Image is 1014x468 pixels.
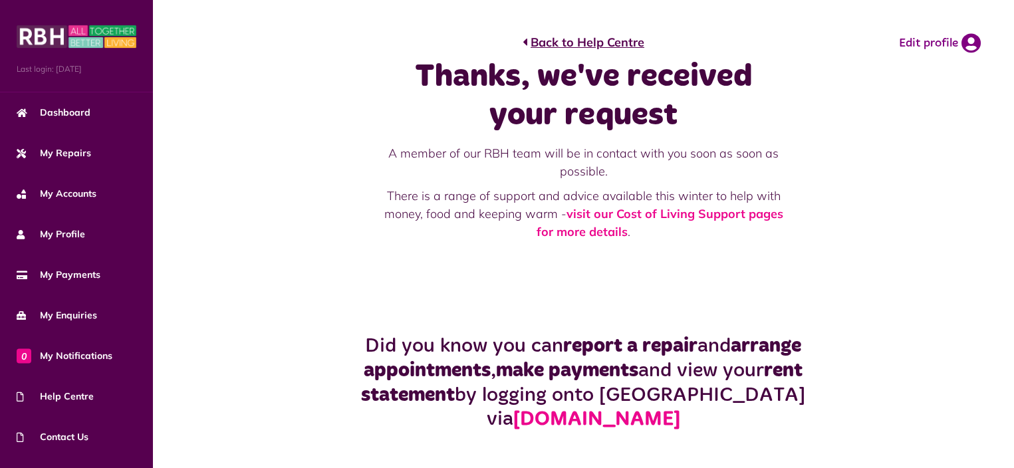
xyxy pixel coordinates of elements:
span: Help Centre [17,390,94,404]
h1: Thanks, we've received your request [382,58,786,134]
span: My Accounts [17,187,96,201]
span: Contact Us [17,430,88,444]
span: 0 [17,348,31,363]
span: My Payments [17,268,100,282]
p: A member of our RBH team will be in contact with you soon as soon as possible. [382,144,786,180]
strong: report a repair [563,336,697,356]
strong: make payments [496,360,638,380]
img: MyRBH [17,23,136,50]
a: visit our Cost of Living Support pages for more details [537,206,783,239]
span: My Notifications [17,349,112,363]
a: [DOMAIN_NAME] [513,409,680,429]
span: My Enquiries [17,308,97,322]
a: Edit profile [899,33,981,53]
span: Dashboard [17,106,90,120]
span: My Profile [17,227,85,241]
a: Back to Help Centre [523,33,644,51]
span: Last login: [DATE] [17,63,136,75]
span: My Repairs [17,146,91,160]
p: There is a range of support and advice available this winter to help with money, food and keeping... [382,187,786,241]
h2: Did you know you can and , and view your by logging onto [GEOGRAPHIC_DATA] via [317,334,850,431]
